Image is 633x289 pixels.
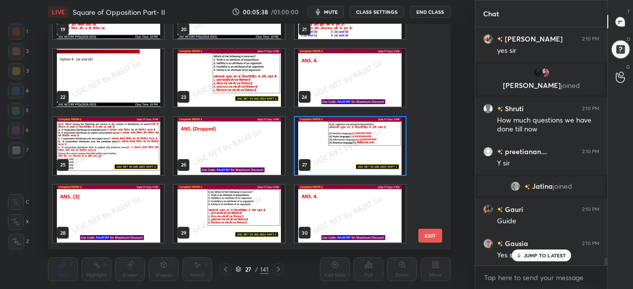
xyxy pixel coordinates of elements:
div: / [255,266,258,272]
div: Z [8,234,29,249]
span: joined [561,81,580,90]
h6: [PERSON_NAME] [503,34,563,44]
img: d9de4fbaaa17429c86f557d043f2a4f1.jpg [483,239,493,248]
div: 27 [243,266,253,272]
span: Jatina [532,182,553,190]
img: 4fdd0ca1688442a6a20a48bda4549994.jpg [540,68,550,78]
div: 5 [8,103,29,119]
img: 9498251270d24430819b53f8cd17ff01.jpg [510,181,520,191]
div: 2:10 PM [582,206,599,212]
div: 3 [8,63,29,79]
img: no-rating-badge.077c3623.svg [497,149,503,155]
div: 2:10 PM [582,149,599,155]
h6: Gauri [503,204,523,214]
p: G [626,63,630,71]
div: Y sir [497,159,599,168]
div: 4 [8,83,29,99]
div: grid [48,24,433,249]
div: X [8,214,29,230]
h6: Gausia [503,238,528,248]
img: 8225b60629a24c7bb0af043543b35971.jpg [483,205,493,214]
button: CLASS SETTINGS [350,6,404,18]
h6: preetianan... [503,146,547,157]
div: grid [475,27,607,266]
p: Chat [475,0,507,27]
p: [PERSON_NAME] [484,82,599,89]
p: JUMP TO LATEST [524,252,566,258]
div: 141 [260,265,269,274]
span: mute [324,8,338,15]
div: Yes sir [497,250,599,260]
button: mute [308,6,344,18]
div: 2:10 PM [582,106,599,112]
h4: Square of Opposition Part- II [73,7,165,17]
img: 94994226babb428aac5da64d0b63d544.jpg [483,147,493,157]
div: 2:10 PM [582,241,599,247]
img: no-rating-badge.077c3623.svg [497,241,503,247]
img: no-rating-badge.077c3623.svg [524,184,530,190]
h6: Shruti [503,103,524,114]
div: LIVE [48,6,69,18]
img: no-rating-badge.077c3623.svg [497,207,503,212]
img: 9110a26b629348df98664a932b96c492.jpg [483,34,493,44]
div: 1 [8,24,28,40]
button: End Class [410,6,451,18]
div: 7 [8,142,29,158]
div: How much questions we have done till now [497,116,599,134]
div: yes sir [497,46,599,56]
img: 3 [533,68,543,78]
span: joined [553,182,572,190]
div: C [8,194,29,210]
img: default.png [483,104,493,114]
div: 2:10 PM [582,36,599,42]
img: no-rating-badge.077c3623.svg [497,106,503,112]
img: no-rating-badge.077c3623.svg [497,37,503,42]
div: 6 [8,123,29,138]
p: D [627,36,630,43]
button: EXIT [418,229,442,243]
div: 2 [8,43,29,59]
div: Guide [497,216,599,226]
p: T [627,8,630,15]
